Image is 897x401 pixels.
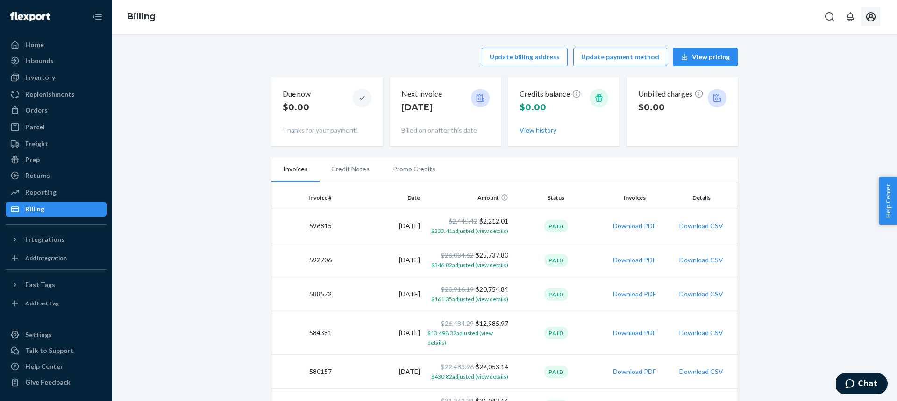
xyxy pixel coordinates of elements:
[424,243,512,277] td: $25,737.80
[424,187,512,209] th: Amount
[271,311,335,355] td: 584381
[25,122,45,132] div: Parcel
[25,40,44,49] div: Home
[441,251,474,259] span: $26,084.62
[673,48,738,66] button: View pricing
[283,126,371,135] p: Thanks for your payment!
[335,187,424,209] th: Date
[6,232,107,247] button: Integrations
[401,101,442,113] p: [DATE]
[879,177,897,225] span: Help Center
[512,187,600,209] th: Status
[448,217,477,225] span: $2,445.42
[6,103,107,118] a: Orders
[613,289,656,299] button: Download PDF
[431,227,508,234] span: $233.41 adjusted (view details)
[441,285,474,293] span: $20,916.19
[441,319,474,327] span: $26,484.29
[613,221,656,231] button: Download PDF
[10,12,50,21] img: Flexport logo
[25,90,75,99] div: Replenishments
[427,330,493,346] span: $13,498.32 adjusted (view details)
[431,373,508,380] span: $430.82 adjusted (view details)
[600,187,669,209] th: Invoices
[25,188,57,197] div: Reporting
[424,311,512,355] td: $12,985.97
[271,209,335,243] td: 596815
[836,373,888,396] iframe: Opens a widget where you can chat to one of our agents
[431,295,508,303] span: $161.35 adjusted (view details)
[679,328,723,338] button: Download CSV
[335,243,424,277] td: [DATE]
[544,254,568,267] div: Paid
[271,187,335,209] th: Invoice #
[861,7,880,26] button: Open account menu
[427,328,508,347] button: $13,498.32adjusted (view details)
[25,56,54,65] div: Inbounds
[25,235,64,244] div: Integrations
[520,89,581,99] p: Credits balance
[679,221,723,231] button: Download CSV
[381,157,447,181] li: Promo Credits
[544,288,568,301] div: Paid
[424,355,512,389] td: $22,053.14
[25,171,50,180] div: Returns
[25,280,55,289] div: Fast Tags
[25,254,67,262] div: Add Integration
[271,243,335,277] td: 592706
[25,106,48,115] div: Orders
[544,220,568,232] div: Paid
[6,53,107,68] a: Inbounds
[271,277,335,311] td: 588572
[573,48,667,66] button: Update payment method
[335,311,424,355] td: [DATE]
[6,343,107,358] button: Talk to Support
[638,101,704,113] p: $0.00
[544,327,568,339] div: Paid
[544,366,568,378] div: Paid
[25,204,44,214] div: Billing
[613,367,656,376] button: Download PDF
[679,367,723,376] button: Download CSV
[6,37,107,52] a: Home
[669,187,738,209] th: Details
[638,89,704,99] p: Unbilled charges
[520,102,546,113] span: $0.00
[6,296,107,311] a: Add Fast Tag
[820,7,839,26] button: Open Search Box
[6,251,107,266] a: Add Integration
[25,362,63,371] div: Help Center
[6,70,107,85] a: Inventory
[271,157,320,182] li: Invoices
[120,3,163,30] ol: breadcrumbs
[6,327,107,342] a: Settings
[401,89,442,99] p: Next invoice
[401,126,490,135] p: Billed on or after this date
[6,120,107,134] a: Parcel
[6,375,107,390] button: Give Feedback
[6,136,107,151] a: Freight
[431,261,508,268] span: $346.82 adjusted (view details)
[613,255,656,265] button: Download PDF
[424,277,512,311] td: $20,754.84
[25,139,48,148] div: Freight
[431,294,508,303] button: $161.35adjusted (view details)
[25,346,74,355] div: Talk to Support
[25,330,52,339] div: Settings
[25,155,40,164] div: Prep
[679,255,723,265] button: Download CSV
[424,209,512,243] td: $2,212.01
[431,372,508,381] button: $430.82adjusted (view details)
[613,328,656,338] button: Download PDF
[335,209,424,243] td: [DATE]
[283,101,311,113] p: $0.00
[6,277,107,292] button: Fast Tags
[335,277,424,311] td: [DATE]
[6,202,107,217] a: Billing
[520,126,556,135] button: View history
[25,73,55,82] div: Inventory
[6,87,107,102] a: Replenishments
[320,157,381,181] li: Credit Notes
[25,378,71,387] div: Give Feedback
